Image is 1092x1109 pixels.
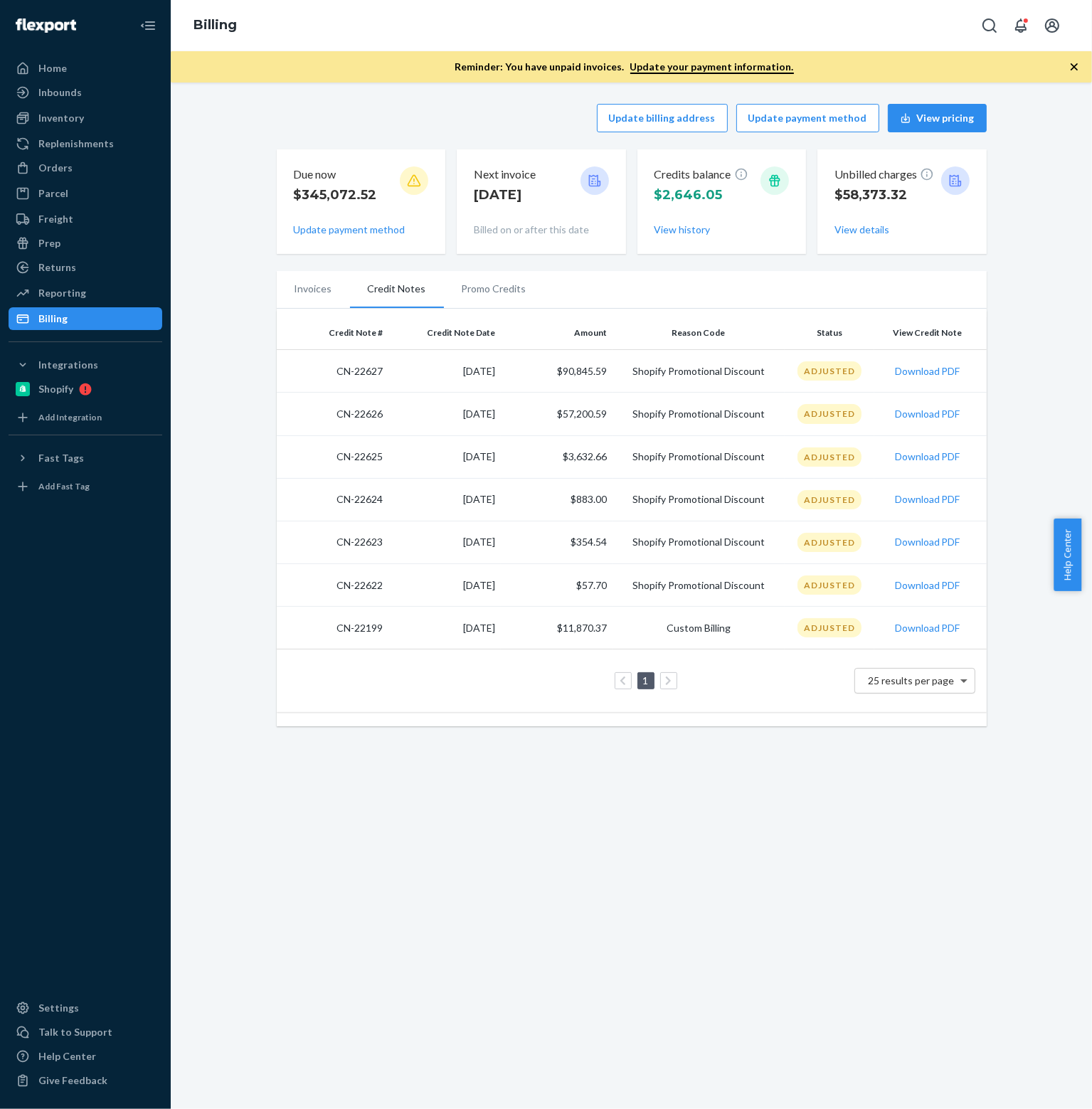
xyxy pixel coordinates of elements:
div: Inbounds [38,85,82,100]
div: Adjusted [797,404,862,423]
a: Update your payment information. [630,60,794,74]
a: Settings [9,997,162,1019]
p: Due now [294,166,377,183]
div: Add Integration [38,411,102,423]
div: Add Fast Tag [38,480,90,492]
td: Custom Billing [613,607,785,649]
span: $2,646.05 [654,187,723,203]
p: [DATE] [474,186,536,204]
td: Shopify Promotional Discount [613,393,785,435]
div: Freight [38,212,73,226]
td: CN-22199 [277,607,389,649]
a: Add Fast Tag [9,475,162,498]
div: Replenishments [38,137,114,151]
div: Returns [38,260,76,275]
div: Home [38,61,67,75]
span: 25 results per page [868,674,954,686]
button: Download PDF [895,621,960,635]
td: CN-22625 [277,435,389,478]
td: $11,870.37 [501,607,613,649]
button: Give Feedback [9,1069,162,1092]
button: Help Center [1054,519,1081,591]
li: Credit Notes [350,271,444,308]
a: Shopify [9,378,162,400]
a: Inventory [9,107,162,129]
th: Amount [501,316,613,350]
th: Reason Code [613,316,785,350]
button: Download PDF [895,407,960,421]
button: View history [654,223,711,237]
button: Download PDF [895,535,960,549]
div: Orders [38,161,73,175]
button: Download PDF [895,578,960,593]
button: Open Search Box [975,11,1004,40]
button: Integrations [9,354,162,376]
div: Help Center [38,1049,96,1063]
td: CN-22626 [277,393,389,435]
td: [DATE] [388,521,501,563]
div: Integrations [38,358,98,372]
th: Credit Note Date [388,316,501,350]
button: Update billing address [597,104,728,132]
td: $90,845.59 [501,350,613,393]
td: Shopify Promotional Discount [613,478,785,521]
a: Home [9,57,162,80]
td: CN-22623 [277,521,389,563]
p: $58,373.32 [834,186,934,204]
a: Replenishments [9,132,162,155]
a: Billing [194,17,237,33]
td: $57,200.59 [501,393,613,435]
p: Unbilled charges [834,166,934,183]
td: CN-22624 [277,478,389,521]
td: CN-22627 [277,350,389,393]
td: [DATE] [388,478,501,521]
a: Page 1 is your current page [640,674,652,686]
button: Update payment method [736,104,879,132]
a: Talk to Support [9,1021,162,1044]
a: Billing [9,307,162,330]
div: Settings [38,1001,79,1015]
a: Reporting [9,282,162,304]
th: Credit Note # [277,316,389,350]
a: Add Integration [9,406,162,429]
td: Shopify Promotional Discount [613,564,785,607]
div: Adjusted [797,575,862,595]
td: [DATE] [388,607,501,649]
td: CN-22622 [277,564,389,607]
div: Shopify [38,382,73,396]
button: Download PDF [895,450,960,464]
div: Give Feedback [38,1073,107,1088]
p: $345,072.52 [294,186,377,204]
p: Next invoice [474,166,536,183]
th: View Credit Note [874,316,987,350]
div: Adjusted [797,447,862,467]
td: $3,632.66 [501,435,613,478]
a: Parcel [9,182,162,205]
div: Adjusted [797,361,862,381]
div: Prep [38,236,60,250]
div: Adjusted [797,533,862,552]
a: Returns [9,256,162,279]
td: [DATE] [388,564,501,607]
img: Flexport logo [16,18,76,33]
a: Prep [9,232,162,255]
td: [DATE] [388,393,501,435]
li: Invoices [277,271,350,307]
a: Inbounds [9,81,162,104]
button: Open notifications [1007,11,1035,40]
button: View details [834,223,889,237]
button: View pricing [888,104,987,132]
button: Close Navigation [134,11,162,40]
td: [DATE] [388,350,501,393]
ol: breadcrumbs [182,5,248,46]
div: Fast Tags [38,451,84,465]
div: Adjusted [797,490,862,509]
button: Open account menu [1038,11,1066,40]
button: Download PDF [895,492,960,506]
td: Shopify Promotional Discount [613,435,785,478]
button: Update payment method [294,223,405,237]
button: Fast Tags [9,447,162,469]
td: $883.00 [501,478,613,521]
a: Freight [9,208,162,230]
